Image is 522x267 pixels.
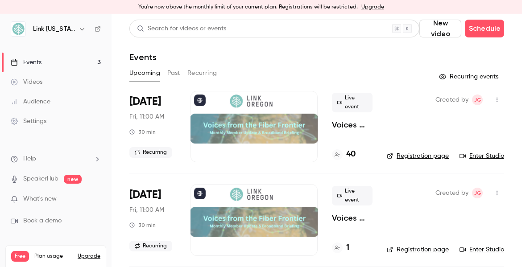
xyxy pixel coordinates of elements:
li: help-dropdown-opener [11,154,101,164]
button: Schedule [465,20,504,37]
span: Fri, 11:00 AM [129,205,164,214]
a: Upgrade [361,4,384,11]
div: Sep 19 Fri, 11:00 AM (America/Los Angeles) [129,91,176,162]
span: What's new [23,194,57,204]
span: Fri, 11:00 AM [129,112,164,121]
img: Link Oregon [11,22,25,36]
span: new [64,175,82,184]
div: Audience [11,97,50,106]
div: 30 min [129,128,156,136]
a: Voices from the Fiber Frontier - Monthly Member Update & Broadband Briefing [332,213,373,223]
button: Recurring [187,66,217,80]
h4: 40 [346,148,356,160]
div: Events [11,58,41,67]
a: Enter Studio [460,152,504,160]
span: Plan usage [34,253,72,260]
span: Recurring [129,147,172,158]
span: Recurring [129,241,172,251]
h6: Link [US_STATE] [33,25,75,33]
a: Enter Studio [460,245,504,254]
span: Created by [435,94,468,105]
span: JG [474,94,481,105]
button: Upcoming [129,66,160,80]
span: [DATE] [129,188,161,202]
h1: Events [129,52,157,62]
div: 30 min [129,222,156,229]
button: Upgrade [78,253,100,260]
span: Live event [332,186,373,205]
a: SpeakerHub [23,174,58,184]
span: [DATE] [129,94,161,109]
span: Free [11,251,29,262]
div: Oct 17 Fri, 11:00 AM (America/Los Angeles) [129,184,176,255]
button: New video [419,20,461,37]
button: Past [167,66,180,80]
span: Help [23,154,36,164]
span: Jerry Gaube [472,94,483,105]
span: Created by [435,188,468,198]
a: Registration page [387,152,449,160]
div: Videos [11,78,42,86]
a: 1 [332,242,349,254]
span: JG [474,188,481,198]
span: Book a demo [23,216,62,226]
button: Recurring events [435,70,504,84]
a: Registration page [387,245,449,254]
span: Live event [332,93,373,112]
a: 40 [332,148,356,160]
h4: 1 [346,242,349,254]
span: Jerry Gaube [472,188,483,198]
div: Search for videos or events [137,24,226,33]
div: Settings [11,117,46,126]
a: Voices from the Fiber Frontier - Monthly Member Update & Broadband Briefing [332,119,373,130]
